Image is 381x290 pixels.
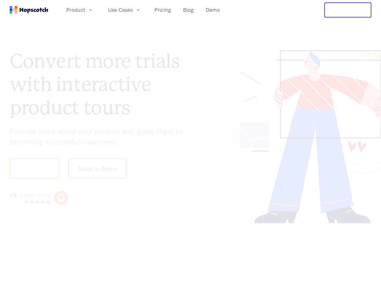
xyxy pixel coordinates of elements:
[203,5,222,15] a: Demo
[152,5,173,15] a: Pricing
[108,6,133,14] span: Use Cases
[10,50,191,119] h1: Convert more trials with interactive product tours
[324,2,371,18] button: Free Trial
[104,5,145,15] button: Use Cases
[68,159,127,179] button: Book a demo
[10,191,50,198] div: / 5 stars on G2
[10,6,48,14] a: Home
[63,5,97,15] button: Product
[10,159,59,179] button: Show me!
[66,6,85,14] span: Product
[10,191,16,198] strong: 4.8
[181,5,196,15] a: Blog
[10,125,191,146] p: Educate users about your product and guide them to becoming successful customers.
